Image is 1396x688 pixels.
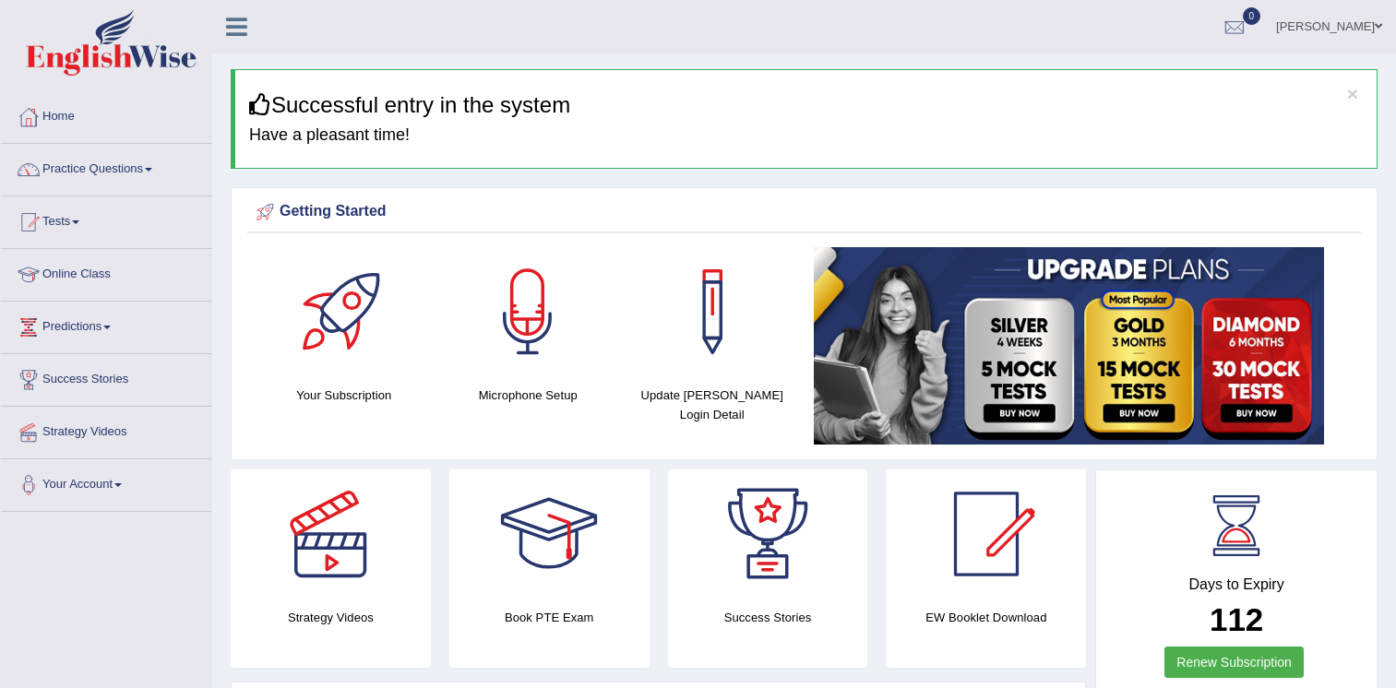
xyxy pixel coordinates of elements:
[449,608,650,627] h4: Book PTE Exam
[261,386,427,405] h4: Your Subscription
[249,126,1363,145] h4: Have a pleasant time!
[1,354,211,400] a: Success Stories
[1,249,211,295] a: Online Class
[231,608,431,627] h4: Strategy Videos
[814,247,1324,445] img: small5.jpg
[1164,646,1304,678] a: Renew Subscription
[1,144,211,190] a: Practice Questions
[1347,84,1358,103] button: ×
[1243,7,1261,25] span: 0
[668,608,868,627] h4: Success Stories
[1,196,211,243] a: Tests
[1,407,211,453] a: Strategy Videos
[252,198,1356,226] div: Getting Started
[1210,601,1263,637] b: 112
[446,386,612,405] h4: Microphone Setup
[629,386,795,424] h4: Update [PERSON_NAME] Login Detail
[1,91,211,137] a: Home
[1,459,211,505] a: Your Account
[1116,576,1356,593] h4: Days to Expiry
[1,302,211,348] a: Predictions
[249,93,1363,117] h3: Successful entry in the system
[886,608,1086,627] h4: EW Booklet Download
